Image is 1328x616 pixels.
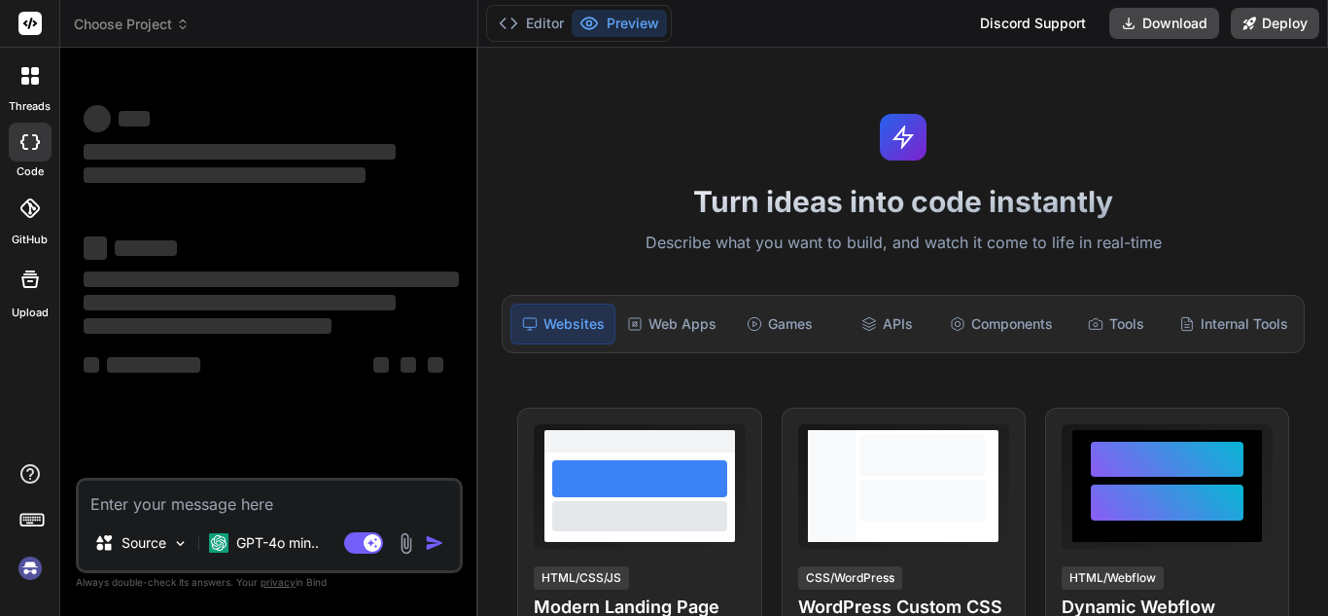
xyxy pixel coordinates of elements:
[17,163,44,180] label: code
[798,566,902,590] div: CSS/WordPress
[14,552,47,585] img: signin
[84,167,366,183] span: ‌
[84,236,107,260] span: ‌
[261,576,296,588] span: privacy
[74,15,190,34] span: Choose Project
[491,10,572,37] button: Editor
[84,295,396,310] span: ‌
[122,533,166,553] p: Source
[1062,566,1164,590] div: HTML/Webflow
[510,304,615,344] div: Websites
[84,105,111,132] span: ‌
[76,573,463,592] p: Always double-check its answers. Your in Bind
[84,357,99,373] span: ‌
[942,304,1061,344] div: Components
[172,535,189,552] img: Pick Models
[1171,304,1296,344] div: Internal Tools
[395,532,417,555] img: attachment
[490,231,1316,256] p: Describe what you want to build, and watch it come to life in real-time
[1231,8,1319,39] button: Deploy
[428,357,443,373] span: ‌
[9,98,51,115] label: threads
[84,272,459,287] span: ‌
[236,533,319,553] p: GPT-4o min..
[728,304,831,344] div: Games
[209,533,228,553] img: GPT-4o mini
[12,305,49,321] label: Upload
[12,232,48,248] label: GitHub
[1109,8,1219,39] button: Download
[1065,304,1168,344] div: Tools
[373,357,389,373] span: ‌
[572,10,667,37] button: Preview
[425,533,444,553] img: icon
[84,318,332,334] span: ‌
[619,304,724,344] div: Web Apps
[84,144,396,160] span: ‌
[401,357,416,373] span: ‌
[835,304,938,344] div: APIs
[968,8,1098,39] div: Discord Support
[534,566,629,590] div: HTML/CSS/JS
[115,240,177,256] span: ‌
[107,357,200,373] span: ‌
[119,111,150,127] span: ‌
[490,184,1316,219] h1: Turn ideas into code instantly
